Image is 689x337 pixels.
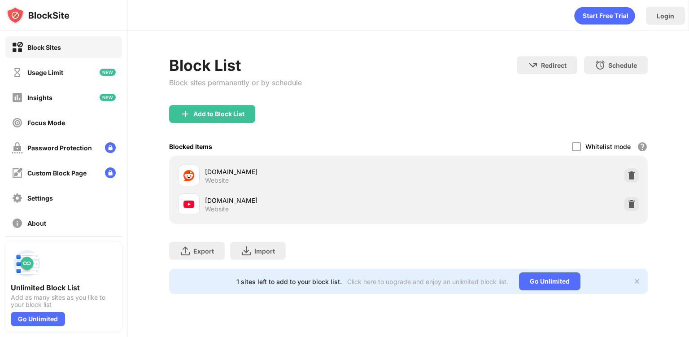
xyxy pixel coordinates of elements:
[11,312,65,326] div: Go Unlimited
[12,67,23,78] img: time-usage-off.svg
[183,199,194,210] img: favicons
[12,193,23,204] img: settings-off.svg
[236,278,342,285] div: 1 sites left to add to your block list.
[205,205,229,213] div: Website
[193,110,244,118] div: Add to Block List
[608,61,637,69] div: Schedule
[100,94,116,101] img: new-icon.svg
[193,247,214,255] div: Export
[27,119,65,127] div: Focus Mode
[11,294,117,308] div: Add as many sites as you like to your block list
[12,167,23,179] img: customize-block-page-off.svg
[12,117,23,128] img: focus-off.svg
[12,42,23,53] img: block-on.svg
[633,278,641,285] img: x-button.svg
[12,92,23,103] img: insights-off.svg
[254,247,275,255] div: Import
[27,219,46,227] div: About
[27,94,52,101] div: Insights
[27,44,61,51] div: Block Sites
[11,283,117,292] div: Unlimited Block List
[205,167,408,176] div: [DOMAIN_NAME]
[205,196,408,205] div: [DOMAIN_NAME]
[105,167,116,178] img: lock-menu.svg
[169,56,302,74] div: Block List
[12,218,23,229] img: about-off.svg
[205,176,229,184] div: Website
[27,144,92,152] div: Password Protection
[27,194,53,202] div: Settings
[657,12,674,20] div: Login
[6,6,70,24] img: logo-blocksite.svg
[585,143,631,150] div: Whitelist mode
[27,69,63,76] div: Usage Limit
[169,143,212,150] div: Blocked Items
[347,278,508,285] div: Click here to upgrade and enjoy an unlimited block list.
[574,7,635,25] div: animation
[169,78,302,87] div: Block sites permanently or by schedule
[105,142,116,153] img: lock-menu.svg
[100,69,116,76] img: new-icon.svg
[183,170,194,181] img: favicons
[541,61,567,69] div: Redirect
[27,169,87,177] div: Custom Block Page
[519,272,580,290] div: Go Unlimited
[12,142,23,153] img: password-protection-off.svg
[11,247,43,280] img: push-block-list.svg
